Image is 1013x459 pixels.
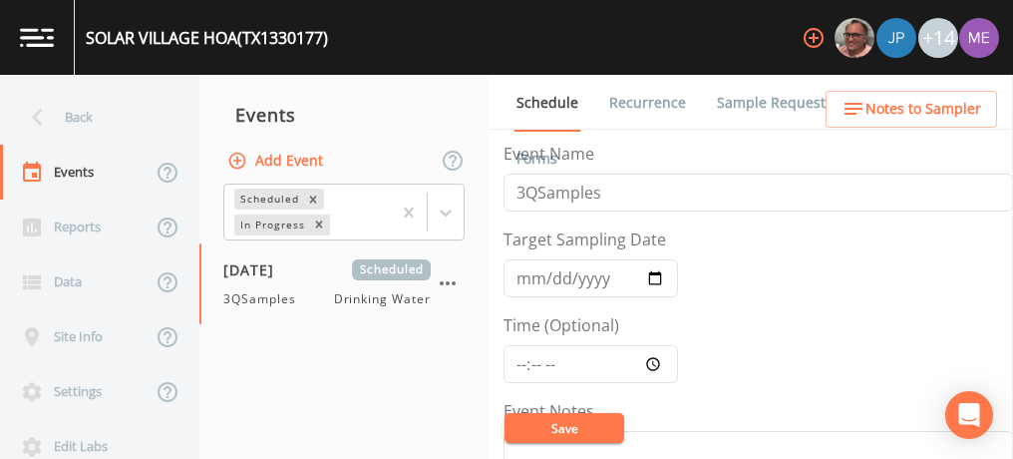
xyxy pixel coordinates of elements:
a: COC Details [860,75,945,131]
div: +14 [918,18,958,58]
a: Forms [513,131,560,187]
div: Scheduled [234,189,302,210]
button: Add Event [223,143,331,180]
div: Remove In Progress [308,215,330,235]
span: Scheduled [352,259,431,280]
a: Recurrence [606,75,689,131]
button: Save [505,413,624,443]
label: Time (Optional) [504,313,619,337]
div: Joshua gere Paul [875,18,917,58]
label: Event Name [504,142,594,166]
img: e2d790fa78825a4bb76dcb6ab311d44c [835,18,874,58]
div: Mike Franklin [834,18,875,58]
label: Event Notes [504,399,594,423]
div: SOLAR VILLAGE HOA (TX1330177) [86,26,328,50]
div: Remove Scheduled [302,189,324,210]
a: Sample Requests [714,75,836,131]
div: In Progress [234,215,308,235]
a: [DATE]Scheduled3QSamplesDrinking Water [199,243,489,325]
a: Schedule [513,75,581,132]
span: 3QSamples [223,290,308,308]
img: 41241ef155101aa6d92a04480b0d0000 [876,18,916,58]
span: Notes to Sampler [865,97,981,122]
span: [DATE] [223,259,288,280]
img: logo [20,28,54,47]
div: Open Intercom Messenger [945,391,993,439]
img: d4d65db7c401dd99d63b7ad86343d265 [959,18,999,58]
button: Notes to Sampler [826,91,997,128]
label: Target Sampling Date [504,228,666,251]
span: Drinking Water [334,290,431,308]
div: Events [199,90,489,140]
